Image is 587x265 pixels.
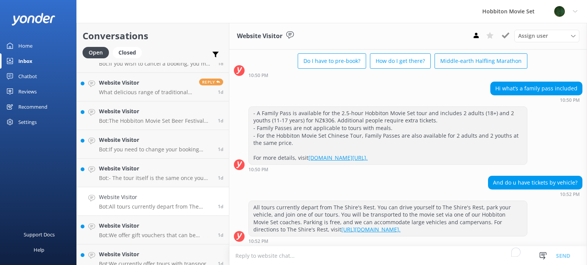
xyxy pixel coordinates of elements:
p: Bot: - The tour itself is the same once you arrive at the Hobbiton Movie Set. - The tour from [GE... [99,175,212,181]
div: Open [83,47,109,58]
button: Middle-earth Halfling Marathon [435,53,527,69]
h4: Website Visitor [99,79,193,87]
span: Aug 20 2025 10:14pm (UTC +12:00) Pacific/Auckland [218,232,223,238]
a: [URL][DOMAIN_NAME]. [341,226,401,233]
p: Bot: We offer gift vouchers that can be redeemed for our tour experiences. You can request gift v... [99,232,212,239]
div: Home [18,38,32,53]
a: [DOMAIN_NAME][URL]. [308,154,368,161]
div: Aug 20 2025 10:50pm (UTC +12:00) Pacific/Auckland [248,72,527,78]
span: Aug 21 2025 12:02am (UTC +12:00) Pacific/Auckland [218,146,223,153]
div: Help [34,242,44,257]
h4: Website Visitor [99,250,212,259]
p: What delicious range of traditional fayre does The green dragon serve? [99,89,193,96]
div: - A Family Pass is available for the 2.5-hour Hobbiton Movie Set tour and includes 2 adults (18+)... [249,107,527,164]
textarea: To enrich screen reader interactions, please activate Accessibility in Grammarly extension settings [229,246,587,265]
h4: Website Visitor [99,136,212,144]
h4: Website Visitor [99,222,212,230]
div: And do u have tickets by vehicle? [488,176,582,189]
button: How do I get there? [370,53,431,69]
strong: 10:50 PM [560,98,580,103]
a: Website VisitorBot:We offer gift vouchers that can be redeemed for our tour experiences. You can ... [77,216,229,244]
strong: 10:50 PM [248,167,268,172]
strong: 10:52 PM [560,192,580,197]
div: Hi what’s a family pass included [491,82,582,95]
div: Settings [18,114,37,130]
a: Closed [113,48,146,56]
div: Chatbot [18,69,37,84]
div: Reviews [18,84,37,99]
span: Assign user [518,32,548,40]
button: Do I have to pre-book? [298,53,366,69]
a: Website VisitorBot:If you need to change your booking date, please contact our team at [EMAIL_ADD... [77,130,229,159]
div: Aug 20 2025 10:50pm (UTC +12:00) Pacific/Auckland [248,167,527,172]
span: Aug 20 2025 10:52pm (UTC +12:00) Pacific/Auckland [218,203,223,210]
div: Support Docs [24,227,55,242]
img: yonder-white-logo.png [11,13,55,26]
strong: 10:52 PM [248,239,268,244]
p: Bot: The Hobbiton Movie Set Beer Festival ticket prices are $310 per adult (18+yrs). You can book... [99,117,212,124]
span: Reply [199,79,223,85]
div: All tours currently depart from The Shire's Rest. You can drive yourself to The Shire's Rest, par... [249,201,527,236]
span: Aug 21 2025 04:42am (UTC +12:00) Pacific/Auckland [218,60,223,67]
div: Aug 20 2025 10:50pm (UTC +12:00) Pacific/Auckland [490,97,582,103]
div: Recommend [18,99,47,114]
div: Closed [113,47,142,58]
div: Aug 20 2025 10:52pm (UTC +12:00) Pacific/Auckland [488,191,582,197]
h4: Website Visitor [99,107,212,116]
h4: Website Visitor [99,193,212,201]
span: Aug 21 2025 12:00am (UTC +12:00) Pacific/Auckland [218,175,223,181]
h4: Website Visitor [99,164,212,173]
span: Aug 21 2025 03:18am (UTC +12:00) Pacific/Auckland [218,117,223,124]
div: Aug 20 2025 10:52pm (UTC +12:00) Pacific/Auckland [248,238,527,244]
a: Website VisitorBot:All tours currently depart from The Shire's Rest. You can drive yourself to Th... [77,187,229,216]
a: Open [83,48,113,56]
strong: 10:50 PM [248,73,268,78]
p: Bot: All tours currently depart from The Shire's Rest. You can drive yourself to The Shire's Rest... [99,203,212,210]
a: Website VisitorBot:The Hobbiton Movie Set Beer Festival ticket prices are $310 per adult (18+yrs)... [77,101,229,130]
div: Assign User [514,30,579,42]
p: Bot: If you wish to cancel a booking, you may do so by contacting our reservations team via phone... [99,60,212,67]
h3: Website Visitor [237,31,282,41]
img: 34-1625720359.png [554,6,565,17]
span: Aug 21 2025 04:07am (UTC +12:00) Pacific/Auckland [218,89,223,95]
p: Bot: If you need to change your booking date, please contact our team at [EMAIL_ADDRESS][DOMAIN_N... [99,146,212,153]
a: Website VisitorBot:- The tour itself is the same once you arrive at the Hobbiton Movie Set. - The... [77,159,229,187]
h2: Conversations [83,29,223,43]
a: Website VisitorWhat delicious range of traditional fayre does The green dragon serve?Reply1d [77,73,229,101]
div: Inbox [18,53,32,69]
